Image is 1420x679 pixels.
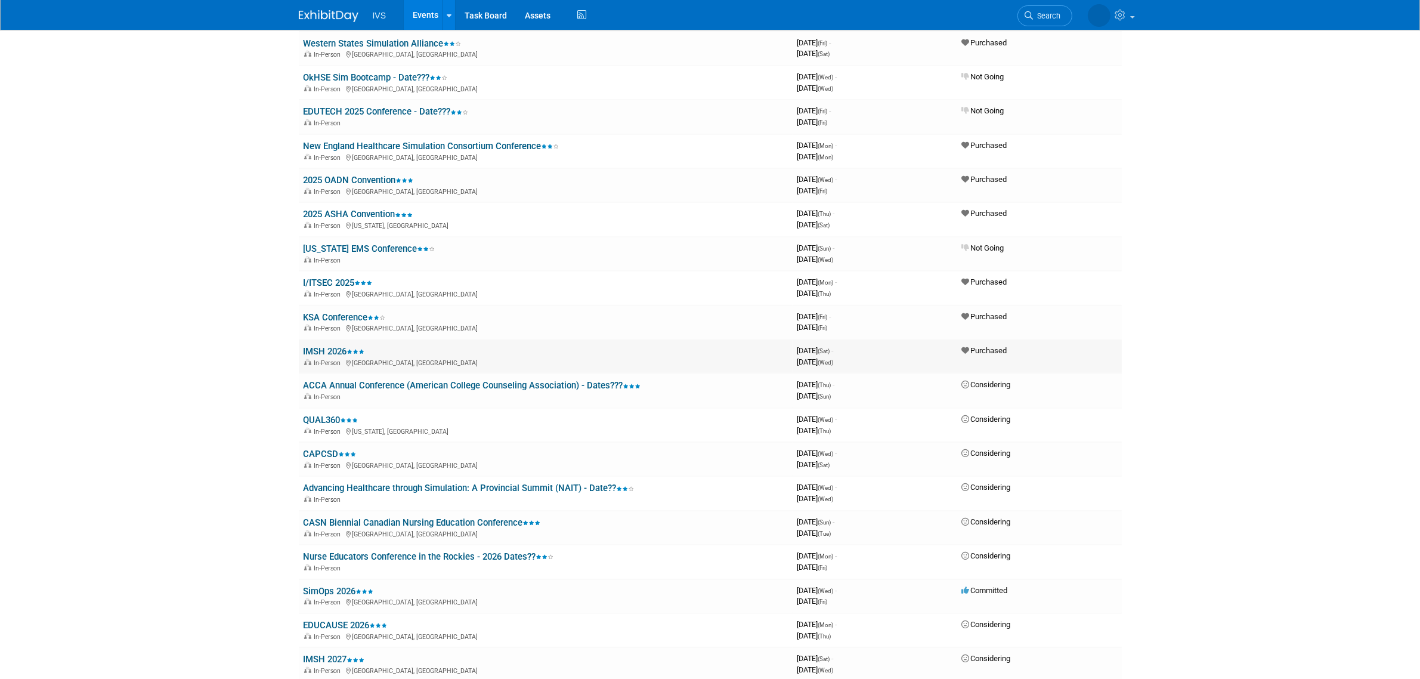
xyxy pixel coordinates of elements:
span: In-Person [314,257,345,264]
span: In-Person [314,633,345,641]
a: 2025 OADN Convention [304,175,414,186]
span: In-Person [314,393,345,401]
img: In-Person Event [304,154,311,160]
span: [DATE] [797,563,828,572]
span: (Sun) [818,393,831,400]
img: In-Person Event [304,119,311,125]
span: - [836,72,837,81]
span: [DATE] [797,654,834,663]
span: (Sun) [818,519,831,526]
span: [DATE] [797,483,837,492]
span: Purchased [962,346,1007,355]
a: SimOps 2026 [304,586,374,597]
img: In-Person Event [304,428,311,434]
span: - [833,209,835,218]
span: - [836,415,837,424]
div: [GEOGRAPHIC_DATA], [GEOGRAPHIC_DATA] [304,49,788,58]
span: (Sat) [818,51,830,57]
img: In-Person Event [304,291,311,297]
span: [DATE] [797,529,831,538]
a: Search [1017,5,1072,26]
span: In-Person [314,51,345,58]
span: (Wed) [818,416,834,423]
span: (Fri) [818,188,828,195]
span: Purchased [962,277,1007,286]
span: (Sun) [818,245,831,252]
span: - [833,243,835,252]
span: - [833,517,835,526]
span: (Fri) [818,119,828,126]
div: [US_STATE], [GEOGRAPHIC_DATA] [304,426,788,436]
span: [DATE] [797,118,828,126]
span: [DATE] [797,586,837,595]
div: [GEOGRAPHIC_DATA], [GEOGRAPHIC_DATA] [304,186,788,196]
span: In-Person [314,291,345,298]
span: (Sat) [818,222,830,229]
span: (Mon) [818,143,834,149]
span: In-Person [314,154,345,162]
span: (Tue) [818,530,831,537]
span: Committed [962,586,1008,595]
span: [DATE] [797,346,834,355]
span: (Mon) [818,279,834,286]
div: [GEOGRAPHIC_DATA], [GEOGRAPHIC_DATA] [304,631,788,641]
div: [GEOGRAPHIC_DATA], [GEOGRAPHIC_DATA] [304,460,788,470]
img: In-Person Event [304,359,311,365]
span: In-Person [314,359,345,367]
img: In-Person Event [304,188,311,194]
span: (Sat) [818,348,830,354]
span: - [836,449,837,458]
span: Search [1034,11,1061,20]
div: [GEOGRAPHIC_DATA], [GEOGRAPHIC_DATA] [304,665,788,675]
span: IVS [373,11,386,20]
span: (Wed) [818,450,834,457]
span: Considering [962,380,1011,389]
span: [DATE] [797,391,831,400]
span: (Wed) [818,496,834,502]
span: In-Person [314,462,345,470]
a: [US_STATE] EMS Conference [304,243,435,254]
span: - [830,106,831,115]
span: [DATE] [797,517,835,526]
span: Considering [962,415,1011,424]
span: (Thu) [818,633,831,640]
a: ACCA Annual Conference (American College Counseling Association) - Dates??? [304,380,641,391]
span: (Wed) [818,177,834,183]
a: New England Healthcare Simulation Consortium Conference [304,141,559,152]
a: IMSH 2026 [304,346,365,357]
span: (Thu) [818,291,831,297]
img: In-Person Event [304,598,311,604]
a: EDUCAUSE 2026 [304,620,388,631]
span: [DATE] [797,289,831,298]
a: 2025 ASHA Convention [304,209,413,220]
img: ExhibitDay [299,10,358,22]
span: (Fri) [818,108,828,115]
span: [DATE] [797,141,837,150]
span: - [836,620,837,629]
span: In-Person [314,428,345,436]
img: In-Person Event [304,51,311,57]
span: (Wed) [818,359,834,366]
span: (Wed) [818,74,834,81]
span: (Mon) [818,553,834,560]
div: [GEOGRAPHIC_DATA], [GEOGRAPHIC_DATA] [304,289,788,298]
span: - [836,586,837,595]
span: Purchased [962,312,1007,321]
span: (Wed) [818,667,834,674]
span: - [833,380,835,389]
img: In-Person Event [304,530,311,536]
span: - [836,277,837,286]
span: [DATE] [797,312,831,321]
img: In-Person Event [304,257,311,263]
span: [DATE] [797,597,828,606]
span: (Fri) [818,314,828,320]
span: - [836,551,837,560]
span: In-Person [314,119,345,127]
img: In-Person Event [304,462,311,468]
span: In-Person [314,598,345,606]
div: [GEOGRAPHIC_DATA], [GEOGRAPHIC_DATA] [304,84,788,93]
span: [DATE] [797,49,830,58]
span: In-Person [314,188,345,196]
span: - [836,175,837,184]
span: (Fri) [818,564,828,571]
